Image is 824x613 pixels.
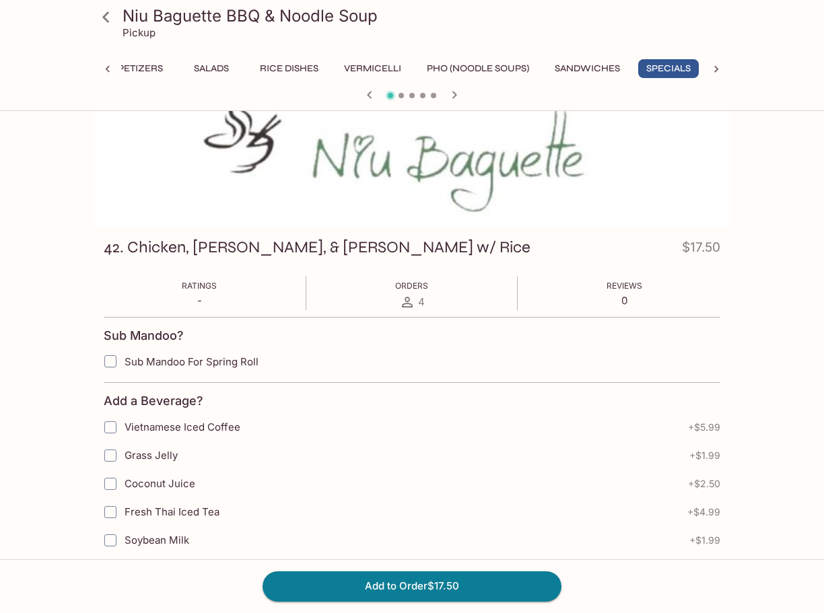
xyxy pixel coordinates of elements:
p: Pickup [123,26,156,39]
h4: Add a Beverage? [104,394,203,408]
span: + $2.50 [688,478,720,489]
span: Reviews [607,281,642,291]
span: + $1.99 [689,450,720,461]
div: 42. Chicken, Teriyaki, & Mandoo w/ Rice [94,49,730,227]
span: Ratings [182,281,217,291]
span: Sub Mandoo For Spring Roll [125,355,259,368]
span: Grass Jelly [125,449,178,462]
h3: Niu Baguette BBQ & Noodle Soup [123,5,724,26]
span: Fresh Thai Iced Tea [125,505,219,518]
span: + $4.99 [687,507,720,517]
span: Orders [395,281,428,291]
span: + $1.99 [689,535,720,546]
p: 0 [607,294,642,307]
p: - [182,294,217,307]
span: + $5.99 [688,422,720,433]
button: Add to Order$17.50 [263,571,561,601]
span: Vietnamese Iced Coffee [125,421,240,433]
h4: $17.50 [682,237,720,263]
span: Coconut Juice [125,477,195,490]
button: Rice Dishes [252,59,326,78]
span: Soybean Milk [125,534,189,546]
button: Salads [181,59,242,78]
button: Pho (Noodle Soups) [419,59,537,78]
h3: 42. Chicken, [PERSON_NAME], & [PERSON_NAME] w/ Rice [104,237,530,258]
button: Appetizers [98,59,170,78]
button: Vermicelli [337,59,409,78]
h4: Sub Mandoo? [104,328,184,343]
button: Specials [638,59,699,78]
span: 4 [418,295,425,308]
button: Sandwiches [547,59,627,78]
